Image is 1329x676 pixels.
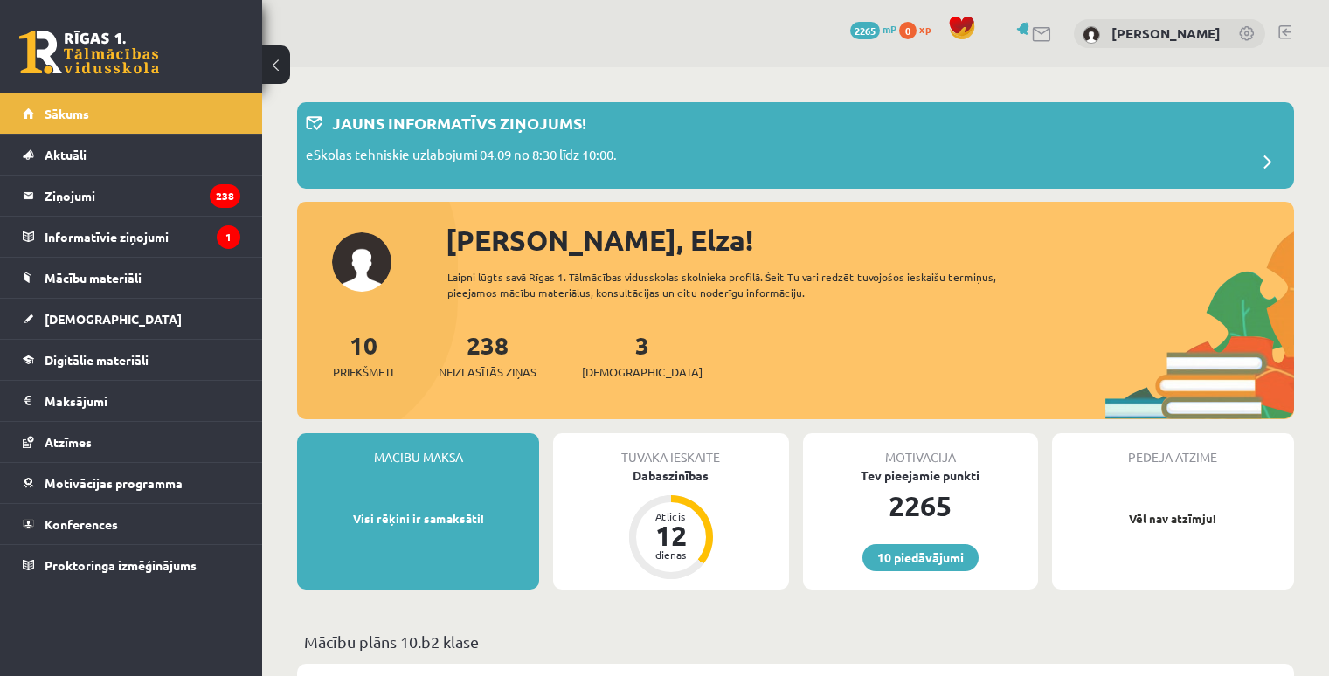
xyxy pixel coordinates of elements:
a: [PERSON_NAME] [1111,24,1221,42]
div: dienas [645,549,697,560]
legend: Informatīvie ziņojumi [45,217,240,257]
a: Motivācijas programma [23,463,240,503]
a: [DEMOGRAPHIC_DATA] [23,299,240,339]
a: Dabaszinības Atlicis 12 dienas [553,466,788,582]
legend: Ziņojumi [45,176,240,216]
div: [PERSON_NAME], Elza! [446,219,1294,261]
span: Motivācijas programma [45,475,183,491]
span: Atzīmes [45,434,92,450]
div: Pēdējā atzīme [1052,433,1294,466]
a: Digitālie materiāli [23,340,240,380]
p: Vēl nav atzīmju! [1061,510,1285,528]
span: [DEMOGRAPHIC_DATA] [45,311,182,327]
div: Laipni lūgts savā Rīgas 1. Tālmācības vidusskolas skolnieka profilā. Šeit Tu vari redzēt tuvojošo... [447,269,1046,300]
p: Jauns informatīvs ziņojums! [332,111,586,135]
i: 1 [217,225,240,249]
div: Atlicis [645,511,697,521]
a: 3[DEMOGRAPHIC_DATA] [582,329,703,381]
a: Sākums [23,93,240,134]
i: 238 [210,184,240,208]
span: Sākums [45,106,89,121]
a: 2265 mP [850,22,896,36]
a: 0 xp [899,22,939,36]
p: eSkolas tehniskie uzlabojumi 04.09 no 8:30 līdz 10:00. [306,145,617,169]
a: 10Priekšmeti [333,329,393,381]
a: Jauns informatīvs ziņojums! eSkolas tehniskie uzlabojumi 04.09 no 8:30 līdz 10:00. [306,111,1285,180]
div: Mācību maksa [297,433,539,466]
a: Proktoringa izmēģinājums [23,545,240,585]
span: Neizlasītās ziņas [439,363,536,381]
span: Aktuāli [45,147,87,162]
a: 238Neizlasītās ziņas [439,329,536,381]
div: Tev pieejamie punkti [803,466,1038,485]
div: 12 [645,521,697,549]
p: Mācību plāns 10.b2 klase [304,630,1287,653]
img: Elza Zelča [1083,26,1100,44]
a: Aktuāli [23,135,240,175]
div: Tuvākā ieskaite [553,433,788,466]
span: xp [919,22,931,36]
a: Rīgas 1. Tālmācības vidusskola [19,31,159,74]
a: Maksājumi [23,381,240,421]
span: Mācību materiāli [45,270,142,286]
span: 2265 [850,22,880,39]
div: Dabaszinības [553,466,788,485]
a: Mācību materiāli [23,258,240,298]
a: 10 piedāvājumi [862,544,979,571]
a: Atzīmes [23,422,240,462]
legend: Maksājumi [45,381,240,421]
a: Informatīvie ziņojumi1 [23,217,240,257]
span: mP [883,22,896,36]
div: Motivācija [803,433,1038,466]
div: 2265 [803,485,1038,527]
span: Priekšmeti [333,363,393,381]
span: Proktoringa izmēģinājums [45,557,197,573]
a: Ziņojumi238 [23,176,240,216]
span: [DEMOGRAPHIC_DATA] [582,363,703,381]
span: Konferences [45,516,118,532]
p: Visi rēķini ir samaksāti! [306,510,530,528]
span: 0 [899,22,917,39]
span: Digitālie materiāli [45,352,149,368]
a: Konferences [23,504,240,544]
